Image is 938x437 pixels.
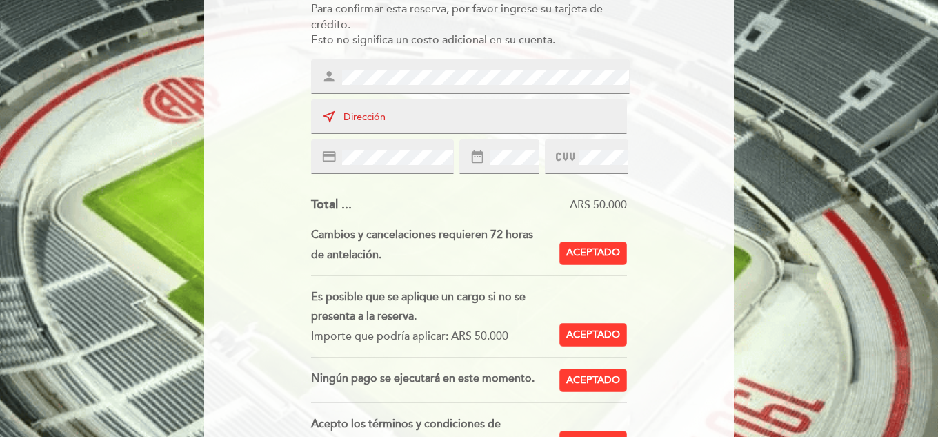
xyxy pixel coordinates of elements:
[470,149,485,164] i: date_range
[311,1,628,49] div: Para confirmar esta reserva, por favor ingrese su tarjeta de crédito. Esto no significa un costo ...
[311,225,560,265] div: Cambios y cancelaciones requieren 72 horas de antelación.
[559,242,627,265] button: Aceptado
[311,287,549,327] div: Es posible que se aplique un cargo si no se presenta a la reserva.
[559,323,627,347] button: Aceptado
[321,109,337,124] i: near_me
[566,246,620,260] span: Aceptado
[342,110,629,126] input: Dirección
[311,369,560,392] div: Ningún pago se ejecutará en este momento.
[311,327,549,347] div: Importe que podría aplicar: ARS 50.000
[566,328,620,342] span: Aceptado
[321,149,337,164] i: credit_card
[311,197,352,212] span: Total ...
[559,369,627,392] button: Aceptado
[566,373,620,388] span: Aceptado
[352,197,628,213] div: ARS 50.000
[321,69,337,84] i: person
